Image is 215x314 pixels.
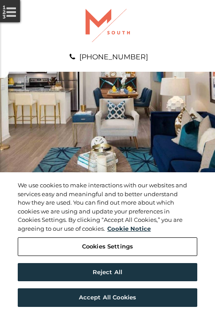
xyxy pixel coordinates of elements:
button: Reject All [18,263,197,282]
div: We use cookies to make interactions with our websites and services easy and meaningful and to bet... [18,181,188,233]
a: More information about your privacy [107,225,151,232]
button: Cookies Settings [18,237,197,256]
img: A graphic with a red M and the word SOUTH. [86,9,130,42]
a: [PHONE_NUMBER] [79,53,148,61]
button: Accept All Cookies [18,288,197,307]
